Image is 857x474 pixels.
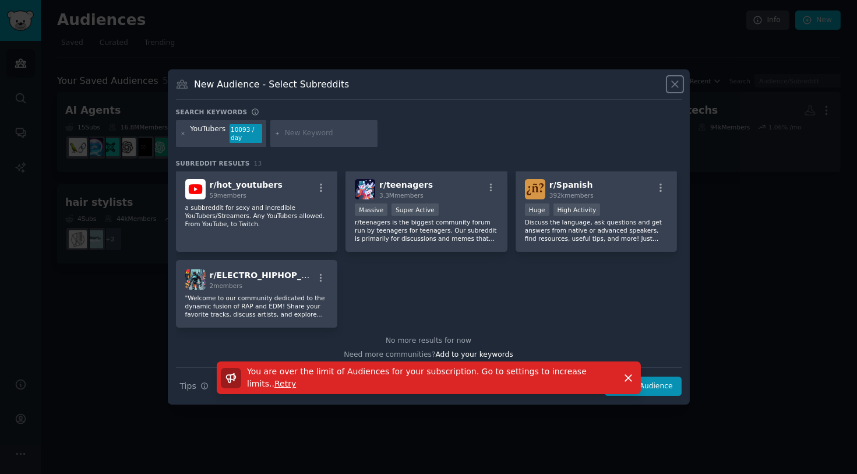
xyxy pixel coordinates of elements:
div: Need more communities? [176,346,682,360]
span: Subreddit Results [176,159,250,167]
span: r/ Spanish [549,180,593,189]
span: 392k members [549,192,594,199]
span: 3.3M members [379,192,424,199]
img: ELECTRO_HIPHOP_RAP [185,269,206,290]
h3: Search keywords [176,108,248,116]
div: 10093 / day [230,124,262,143]
span: Retry [274,379,296,388]
div: No more results for now [176,336,682,346]
input: New Keyword [285,128,373,139]
h3: New Audience - Select Subreddits [194,78,349,90]
p: a subbreddit for sexy and incredible YouTubers/Streamers. Any YouTubers allowed. From YouTube, to... [185,203,329,228]
div: Super Active [392,203,439,216]
img: Spanish [525,179,545,199]
span: 59 members [210,192,246,199]
span: 13 [254,160,262,167]
span: Add to your keywords [436,350,513,359]
span: r/ teenagers [379,180,433,189]
div: Huge [525,203,549,216]
div: Massive [355,203,387,216]
p: Discuss the language, ask questions and get answers from native or advanced speakers, find resour... [525,218,668,243]
p: r/teenagers is the biggest community forum run by teenagers for teenagers. Our subreddit is prima... [355,218,498,243]
span: 2 members [210,282,243,289]
img: teenagers [355,179,375,199]
span: r/ ELECTRO_HIPHOP_RAP [210,271,320,280]
div: YouTubers [190,124,225,143]
span: You are over the limit of Audiences for your subscription. Go to settings to increase limits. . [247,367,587,388]
p: "Welcome to our community dedicated to the dynamic fusion of RAP and EDM! Share your favorite tra... [185,294,329,318]
div: High Activity [553,203,601,216]
img: hot_youtubers [185,179,206,199]
span: r/ hot_youtubers [210,180,283,189]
